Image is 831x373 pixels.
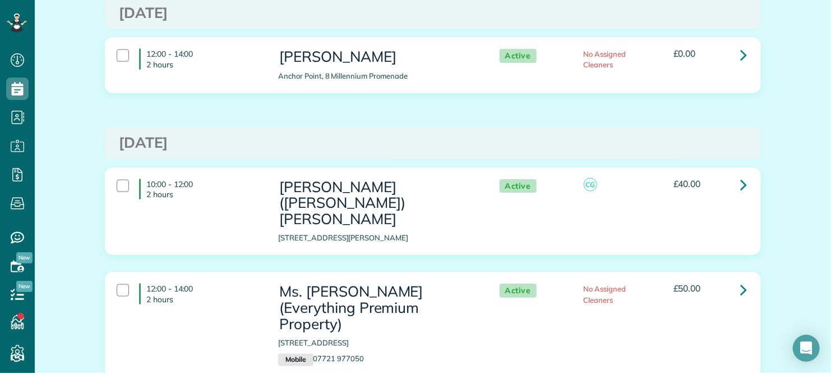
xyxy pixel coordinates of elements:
h4: 12:00 - 14:00 [139,49,261,69]
h3: [DATE] [119,135,747,151]
span: CG [584,178,597,192]
span: £50.00 [673,283,701,294]
span: No Assigned Cleaners [584,284,626,304]
h3: [PERSON_NAME] [278,49,477,65]
span: Active [500,284,537,298]
p: [STREET_ADDRESS][PERSON_NAME] [278,233,477,243]
span: No Assigned Cleaners [584,49,626,69]
h4: 12:00 - 14:00 [139,284,261,304]
span: £0.00 [673,48,696,59]
p: 2 hours [146,294,261,304]
span: New [16,252,33,263]
span: New [16,281,33,292]
h3: [DATE] [119,5,747,21]
h3: [PERSON_NAME] ([PERSON_NAME]) [PERSON_NAME] [278,179,477,228]
p: Anchor Point, 8 Millennium Promenade [278,71,477,81]
span: Active [500,49,537,63]
span: Active [500,179,537,193]
span: £40.00 [673,178,701,189]
small: Mobile [278,354,313,366]
h3: Ms. [PERSON_NAME] (Everything Premium Property) [278,284,477,332]
div: Open Intercom Messenger [793,335,820,362]
a: Mobile07721 977050 [278,354,364,363]
p: 2 hours [146,60,261,70]
p: [STREET_ADDRESS] [278,338,477,348]
p: 2 hours [146,189,261,199]
h4: 10:00 - 12:00 [139,179,261,199]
